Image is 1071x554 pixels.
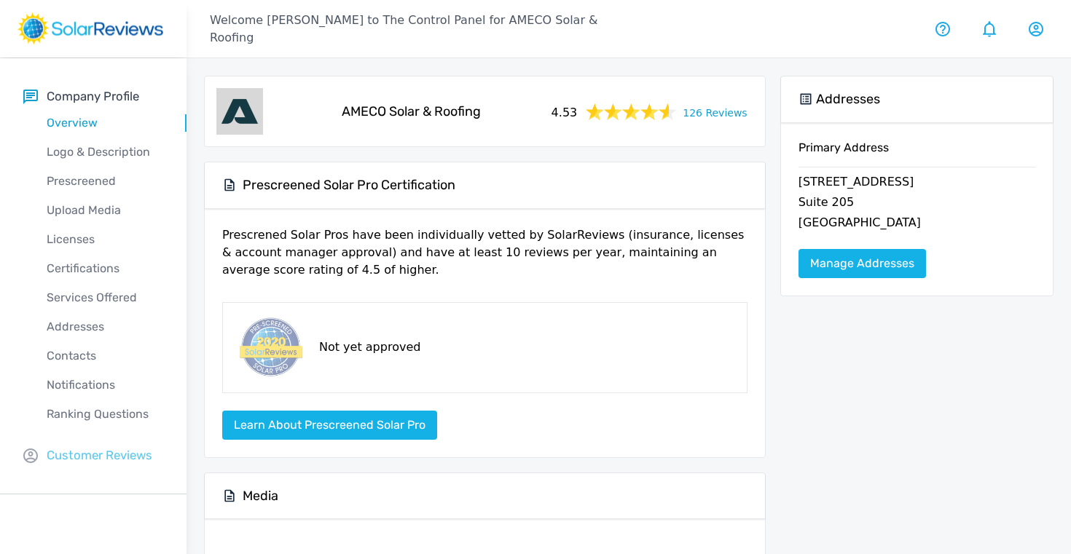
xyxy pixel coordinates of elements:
p: Upload Media [23,202,187,219]
p: [GEOGRAPHIC_DATA] [799,214,1035,234]
p: Customer Reviews [47,446,152,464]
p: Overview [23,114,187,132]
a: Ranking Questions [23,400,187,429]
h6: Primary Address [799,141,1035,167]
a: Certifications [23,254,187,283]
h5: Addresses [816,91,880,108]
button: Learn about Prescreened Solar Pro [222,411,437,440]
a: Addresses [23,312,187,341]
p: Contacts [23,347,187,365]
p: Company Profile [47,87,139,106]
p: Services Offered [23,289,187,306]
p: Prescreened [23,173,187,190]
p: Notifications [23,376,187,394]
a: Notifications [23,371,187,400]
p: Welcome [PERSON_NAME] to The Control Panel for AMECO Solar & Roofing [210,12,629,47]
p: Ranking Questions [23,405,187,423]
a: Contacts [23,341,187,371]
p: Addresses [23,318,187,336]
p: Logo & Description [23,143,187,161]
a: Learn about Prescreened Solar Pro [222,418,437,432]
img: prescreened-badge.png [235,314,305,381]
h5: Prescreened Solar Pro Certification [243,177,455,194]
a: Services Offered [23,283,187,312]
p: Licenses [23,231,187,248]
h5: AMECO Solar & Roofing [342,103,481,120]
a: Overview [23,108,187,138]
a: 126 Reviews [683,103,747,121]
p: Certifications [23,260,187,277]
h5: Media [243,488,278,504]
a: Upload Media [23,196,187,225]
p: Prescrened Solar Pros have been individually vetted by SolarReviews (insurance, licenses & accoun... [222,226,748,290]
p: Not yet approved [319,339,420,356]
p: Suite 205 [799,194,1035,214]
a: Manage Addresses [799,249,926,278]
p: [STREET_ADDRESS] [799,173,1035,194]
span: 4.53 [552,101,578,122]
a: Licenses [23,225,187,254]
a: Logo & Description [23,138,187,167]
a: Prescreened [23,167,187,196]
